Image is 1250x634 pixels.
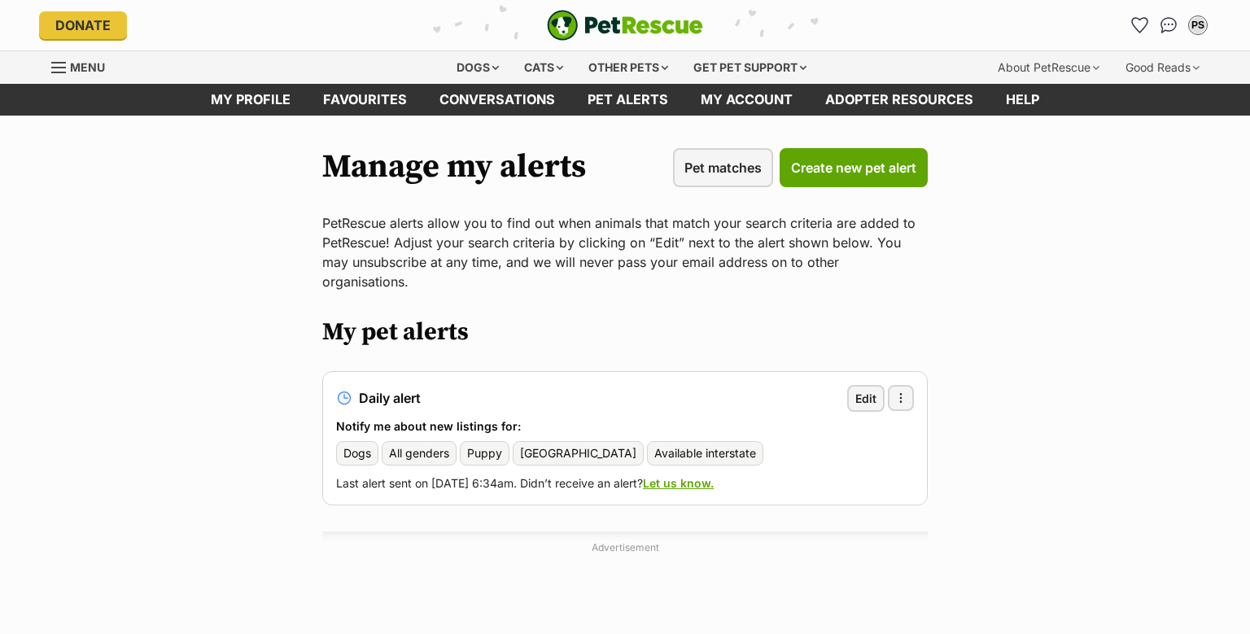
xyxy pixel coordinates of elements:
span: All genders [389,445,449,461]
span: [GEOGRAPHIC_DATA] [520,445,636,461]
ul: Account quick links [1126,12,1211,38]
a: conversations [423,84,571,116]
a: Conversations [1156,12,1182,38]
span: Daily alert [359,391,421,405]
a: PetRescue [547,10,703,41]
a: Menu [51,51,116,81]
p: Last alert sent on [DATE] 6:34am. Didn’t receive an alert? [336,475,914,492]
div: Other pets [577,51,680,84]
div: Cats [513,51,575,84]
p: PetRescue alerts allow you to find out when animals that match your search criteria are added to ... [322,213,928,291]
div: Get pet support [682,51,818,84]
a: Let us know. [643,476,714,490]
div: Good Reads [1114,51,1211,84]
a: Favourites [1126,12,1152,38]
div: About PetRescue [986,51,1111,84]
a: Favourites [307,84,423,116]
img: logo-e224e6f780fb5917bec1dbf3a21bbac754714ae5b6737aabdf751b685950b380.svg [547,10,703,41]
div: Dogs [445,51,510,84]
a: Create new pet alert [780,148,928,187]
span: Available interstate [654,445,756,461]
span: Pet matches [684,158,762,177]
a: Edit [847,385,885,412]
div: PS [1190,17,1206,33]
a: My account [684,84,809,116]
a: Donate [39,11,127,39]
h3: Notify me about new listings for: [336,418,914,435]
h2: My pet alerts [322,317,928,347]
h1: Manage my alerts [322,148,586,186]
span: Menu [70,60,105,74]
img: chat-41dd97257d64d25036548639549fe6c8038ab92f7586957e7f3b1b290dea8141.svg [1160,17,1178,33]
a: My profile [194,84,307,116]
span: Edit [855,390,876,407]
a: Pet alerts [571,84,684,116]
a: Help [990,84,1056,116]
span: Dogs [343,445,371,461]
span: Puppy [467,445,502,461]
span: Create new pet alert [791,158,916,177]
a: Adopter resources [809,84,990,116]
a: Pet matches [673,148,773,187]
button: My account [1185,12,1211,38]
